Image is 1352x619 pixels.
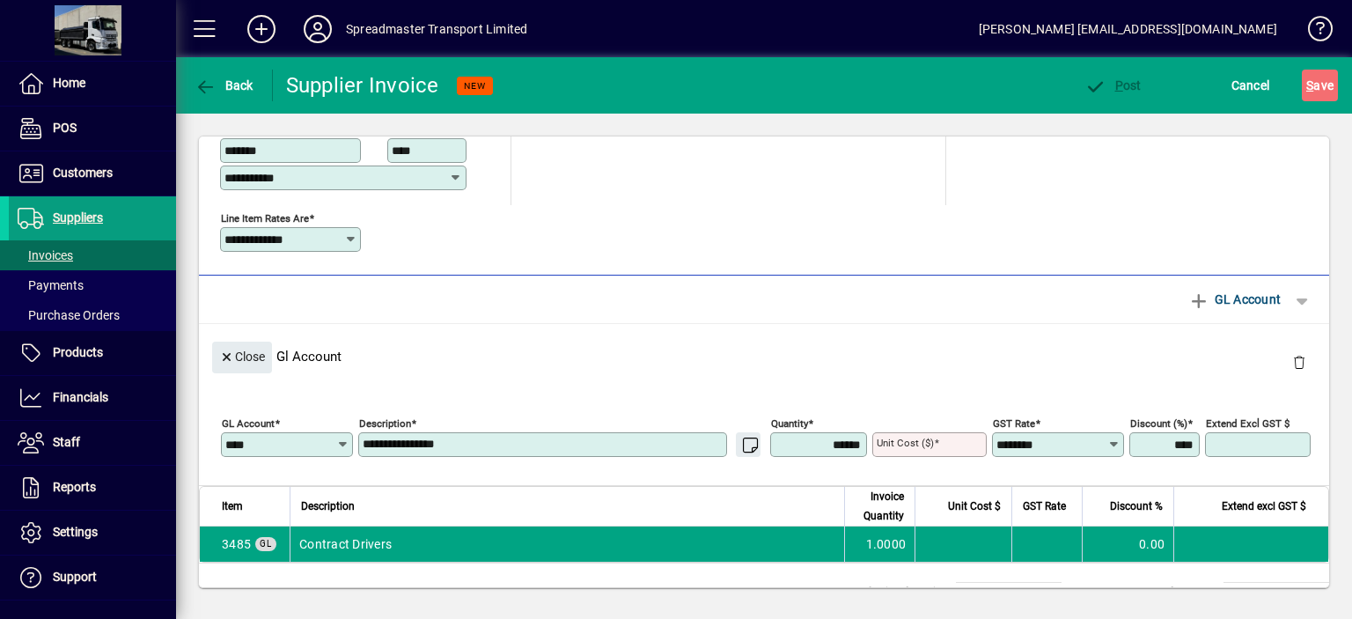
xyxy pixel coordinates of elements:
span: Reports [53,480,96,494]
mat-label: Extend excl GST $ [1206,416,1290,429]
span: Home [53,76,85,90]
span: GST Rate [1023,497,1066,516]
span: Customers [53,166,113,180]
button: Delete [1278,342,1320,384]
mat-label: Line item rates are [221,211,309,224]
button: Save [1302,70,1338,101]
button: Close [212,342,272,373]
a: Purchase Orders [9,300,176,330]
app-page-header-button: Close [208,348,276,364]
span: Cancel [1231,71,1270,99]
mat-label: GL Account [222,416,275,429]
button: Back [190,70,258,101]
a: Support [9,556,176,600]
a: POS [9,107,176,151]
div: Gl Account [199,324,1329,388]
button: Profile [290,13,346,45]
a: Invoices [9,240,176,270]
span: Purchase Orders [18,308,120,322]
span: S [1306,78,1313,92]
span: ave [1306,71,1334,99]
td: 0.00 [1082,527,1173,562]
span: Support [53,570,97,584]
div: Supplier Invoice [286,71,439,99]
mat-label: Description [359,416,411,429]
span: GL [260,539,272,549]
a: Home [9,62,176,106]
span: POS [53,121,77,135]
span: Description [301,497,355,516]
span: Settings [53,525,98,539]
button: Add [233,13,290,45]
td: Freight (excl GST) [833,582,956,603]
span: Invoice Quantity [856,487,904,526]
span: Invoices [18,248,73,262]
span: Close [219,343,265,372]
span: Extend excl GST $ [1222,497,1306,516]
a: Settings [9,511,176,555]
mat-label: Quantity [771,416,808,429]
td: GST exclusive [1118,582,1223,603]
td: 0.00 [956,582,1062,603]
span: Products [53,345,103,359]
td: Contract Drivers [290,527,844,562]
button: Cancel [1227,70,1275,101]
a: Financials [9,376,176,420]
td: 1.0000 [844,527,915,562]
span: ost [1084,78,1142,92]
app-page-header-button: Delete [1278,354,1320,370]
a: Payments [9,270,176,300]
mat-label: Unit Cost ($) [877,437,934,449]
span: Staff [53,435,80,449]
span: Back [195,78,253,92]
a: Customers [9,151,176,195]
mat-label: Discount (%) [1130,416,1187,429]
span: Financials [53,390,108,404]
td: 0.00 [1223,582,1329,603]
app-page-header-button: Back [176,70,273,101]
div: [PERSON_NAME] [EMAIL_ADDRESS][DOMAIN_NAME] [979,15,1277,43]
mat-label: GST rate [993,416,1035,429]
span: Suppliers [53,210,103,225]
a: Reports [9,466,176,510]
a: Products [9,331,176,375]
button: Post [1080,70,1146,101]
span: Discount % [1110,497,1163,516]
a: Knowledge Base [1295,4,1330,61]
span: P [1115,78,1123,92]
span: Unit Cost $ [948,497,1001,516]
span: Payments [18,278,84,292]
div: Spreadmaster Transport Limited [346,15,527,43]
span: Contract Drivers [222,535,251,553]
a: Staff [9,421,176,465]
span: Item [222,497,243,516]
span: NEW [464,80,486,92]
